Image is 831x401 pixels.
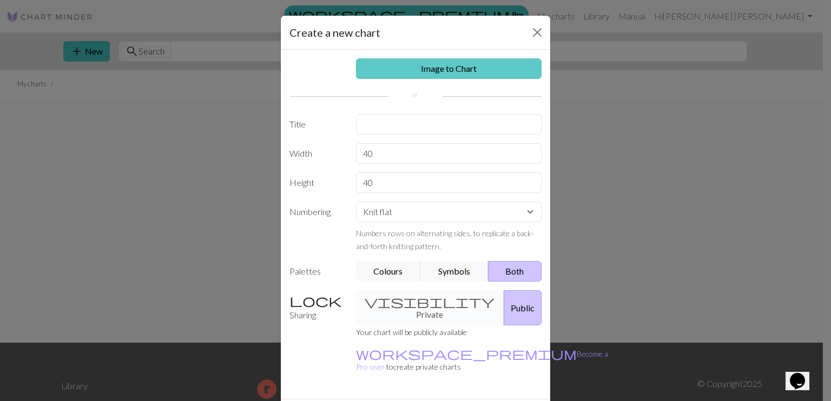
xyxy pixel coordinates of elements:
label: Title [283,114,349,135]
a: Image to Chart [356,58,542,79]
small: Your chart will be publicly available [356,328,467,337]
h5: Create a new chart [289,24,380,41]
label: Height [283,172,349,193]
small: Numbers rows on alternating sides, to replicate a back-and-forth knitting pattern. [356,229,534,251]
span: workspace_premium [356,346,577,361]
label: Palettes [283,261,349,282]
label: Width [283,143,349,164]
button: Symbols [420,261,489,282]
iframe: chat widget [786,358,820,390]
button: Close [529,24,546,41]
label: Sharing [283,290,349,325]
small: to create private charts [356,349,608,371]
a: Become a Pro user [356,349,608,371]
button: Public [504,290,542,325]
button: Both [488,261,542,282]
label: Numbering [283,202,349,252]
button: Colours [356,261,421,282]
